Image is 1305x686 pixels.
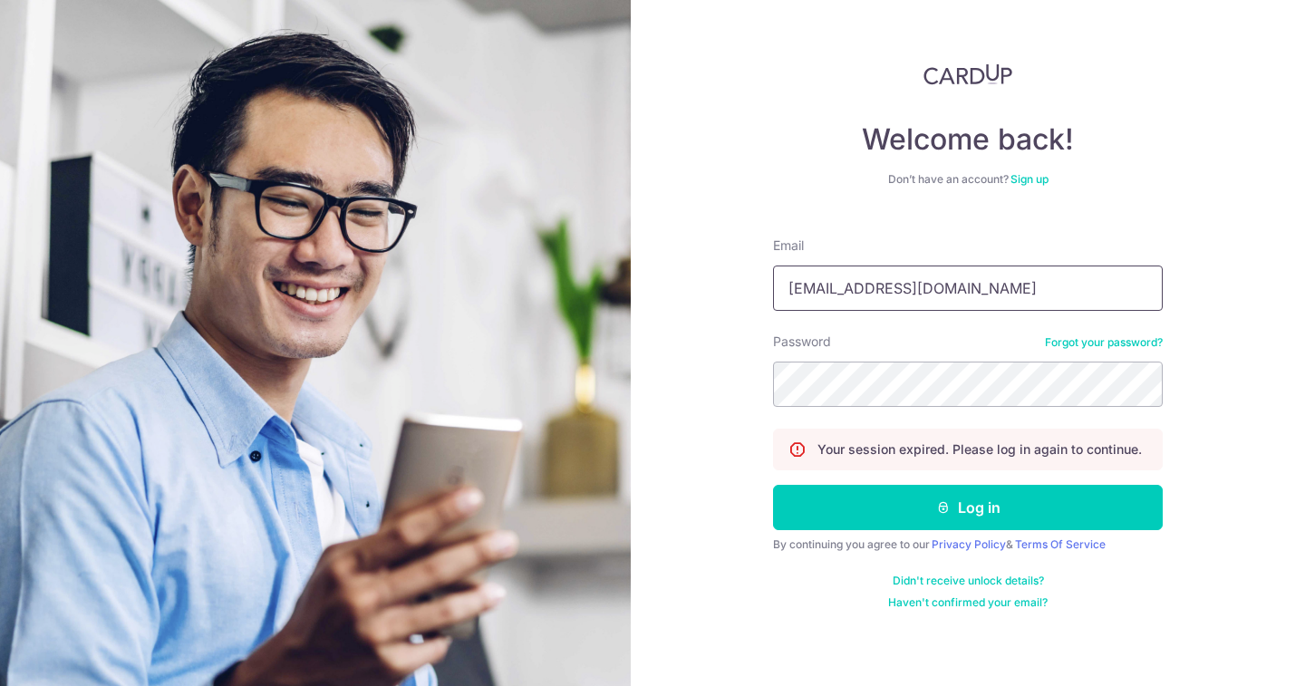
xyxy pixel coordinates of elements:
[773,237,804,255] label: Email
[1010,172,1049,186] a: Sign up
[888,595,1048,610] a: Haven't confirmed your email?
[1045,335,1163,350] a: Forgot your password?
[773,172,1163,187] div: Don’t have an account?
[932,537,1006,551] a: Privacy Policy
[923,63,1012,85] img: CardUp Logo
[773,333,831,351] label: Password
[773,121,1163,158] h4: Welcome back!
[773,537,1163,552] div: By continuing you agree to our &
[817,440,1142,459] p: Your session expired. Please log in again to continue.
[773,485,1163,530] button: Log in
[773,266,1163,311] input: Enter your Email
[893,574,1044,588] a: Didn't receive unlock details?
[1015,537,1106,551] a: Terms Of Service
